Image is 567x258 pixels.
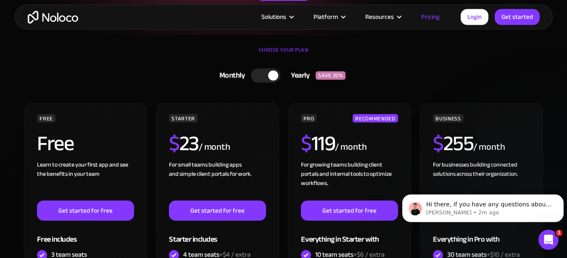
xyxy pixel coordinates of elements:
[301,124,311,163] span: $
[28,10,78,23] a: home
[353,114,398,122] div: RECOMMENDED
[37,114,55,122] div: FREE
[473,141,505,154] div: / month
[37,133,74,154] h2: Free
[37,201,134,221] a: Get started for free
[199,141,230,154] div: / month
[169,221,266,248] div: Starter includes
[251,11,303,22] div: Solutions
[411,11,450,22] a: Pricing
[280,69,316,82] div: Yearly
[301,133,335,154] h2: 119
[556,229,562,236] span: 1
[169,114,197,122] div: STARTER
[365,11,394,22] div: Resources
[301,221,398,248] div: Everything in Starter with
[433,133,473,154] h2: 255
[23,44,544,65] div: CHOOSE YOUR PLAN
[433,160,530,201] div: For businesses building connected solutions across their organization. ‍
[303,11,355,22] div: Platform
[37,160,134,201] div: Learn to create your first app and see the benefits in your team ‍
[169,124,179,163] span: $
[399,177,567,235] iframe: Intercom notifications message
[169,133,199,154] h2: 23
[433,124,443,163] span: $
[37,221,134,248] div: Free includes
[538,229,559,250] iframe: Intercom live chat
[301,114,316,122] div: PRO
[314,11,338,22] div: Platform
[301,201,398,221] a: Get started for free
[261,11,286,22] div: Solutions
[355,11,411,22] div: Resources
[169,201,266,221] a: Get started for free
[169,160,266,201] div: For small teams building apps and simple client portals for work. ‍
[316,71,345,80] div: SAVE 20%
[495,9,540,25] a: Get started
[461,9,488,25] a: Login
[209,69,251,82] div: Monthly
[335,141,367,154] div: / month
[433,114,463,122] div: BUSINESS
[301,160,398,201] div: For growing teams building client portals and internal tools to optimize workflows.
